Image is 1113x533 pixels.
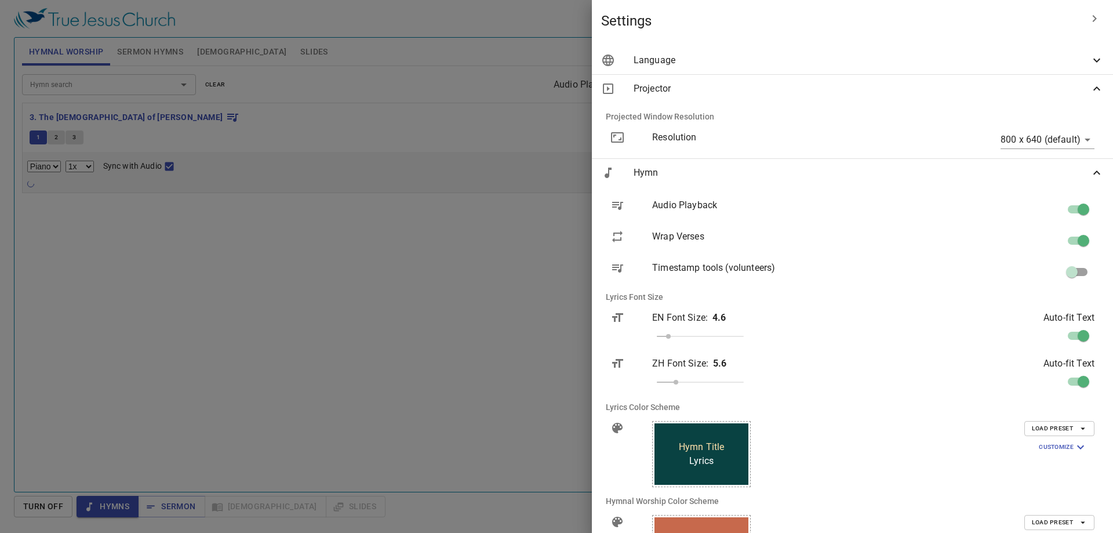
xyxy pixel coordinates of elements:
[652,198,885,212] p: Audio Playback
[596,283,1108,311] li: Lyrics Font Size
[1032,517,1087,528] span: Load Preset
[689,454,714,468] span: Lyrics
[712,311,726,325] p: 4.6
[1001,130,1094,149] div: 800 x 640 (default)
[679,440,725,454] span: Hymn Title
[1024,515,1094,530] button: Load Preset
[1032,423,1087,434] span: Load Preset
[596,487,1108,515] li: Hymnal Worship Color Scheme
[713,357,726,371] p: 5.6
[1032,438,1094,456] button: Customize
[596,393,1108,421] li: Lyrics Color Scheme
[1043,311,1094,325] p: Auto-fit Text
[634,82,1090,96] span: Projector
[634,166,1090,180] span: Hymn
[592,46,1113,74] div: Language
[652,357,708,371] p: ZH Font Size :
[1039,440,1087,454] span: Customize
[1043,357,1094,371] p: Auto-fit Text
[592,75,1113,103] div: Projector
[634,53,1090,67] span: Language
[652,261,885,275] p: Timestamp tools (volunteers)
[652,230,885,244] p: Wrap Verses
[601,12,1081,30] span: Settings
[1024,421,1094,436] button: Load Preset
[652,130,885,144] p: Resolution
[592,159,1113,187] div: Hymn
[652,311,708,325] p: EN Font Size :
[596,103,1108,130] li: Projected Window Resolution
